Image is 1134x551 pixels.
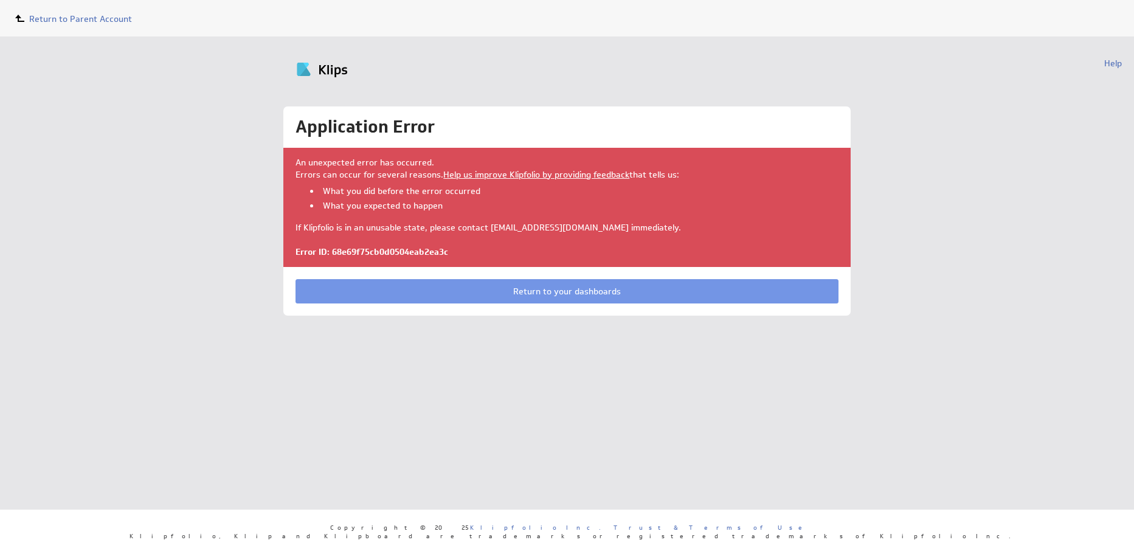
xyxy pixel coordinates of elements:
a: Trust & Terms of Use [614,523,811,532]
li: What you expected to happen [320,201,838,210]
img: to-parent.svg [12,11,27,26]
li: What you did before the error occurred [320,187,838,195]
p: If Klipfolio is in an unusable state, please contact [EMAIL_ADDRESS][DOMAIN_NAME] immediately. [296,222,838,234]
img: Klipfolio klips logo [296,58,403,86]
span: Copyright © 2025 [330,524,601,530]
span: Klipfolio, Klip and Klipboard are trademarks or registered trademarks of Klipfolio Inc. [130,533,1011,539]
a: Help us improve Klipfolio by providing feedback [443,169,629,180]
p: An unexpected error has occurred. [296,157,838,169]
p: Errors can occur for several reasons. that tells us: [296,169,838,181]
p: Error ID: 68e69f75cb0d0504eab2ea3c [296,246,838,258]
a: Return to Parent Account [12,11,132,26]
a: Klipfolio Inc. [470,523,601,532]
span: Return to Parent Account [29,13,132,24]
a: Return to your dashboards [296,279,838,303]
h1: Application Error [296,119,838,136]
a: Help [1104,58,1122,69]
